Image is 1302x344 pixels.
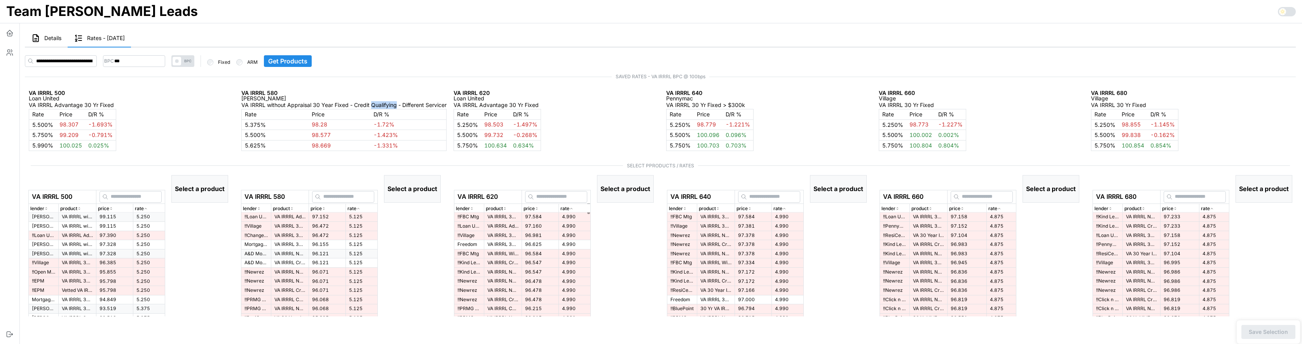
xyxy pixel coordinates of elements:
[62,214,93,220] p: VA IRRRL without Appraisal 30 Year Fixed - Credit Qualifying - Portfolio Refinance
[245,132,260,138] span: 5.500
[1094,121,1110,128] span: 5.250
[670,223,694,230] p: !! Village
[910,205,947,212] button: product
[883,251,906,257] p: !! Kind Lending, LLC Wholesale
[244,251,268,257] p: A&D Mortgage Wholesale
[387,184,437,194] p: Select a product
[909,121,929,128] span: 98.773
[913,214,944,220] p: VA IRRRL 30 Yr Fixed
[241,205,271,212] button: lender
[454,119,482,130] td: %
[951,251,967,256] span: 96.983
[559,205,590,212] button: rate
[1126,251,1157,257] p: VA 30 Year IRRRL Fixed
[738,223,755,229] span: 97.381
[136,223,150,229] span: 5.250
[487,251,518,257] p: VA IRRRL With FICO 30 Yr Fixed
[913,223,944,230] p: VA IRRRL 30 Yr Fixed > $300k
[1123,205,1160,212] button: product
[699,205,716,212] p: product
[525,232,542,238] span: 96.981
[487,241,518,248] p: VA IRRRL 30 Yr Fixed
[1096,251,1119,257] p: !! ResiCentral
[510,109,541,119] td: D/R %
[347,205,356,212] p: rate
[726,142,747,149] span: 0.703%
[1147,109,1178,119] td: D/R %
[1164,251,1180,256] span: 97.104
[948,205,986,212] button: price
[562,223,576,229] span: 4.990
[1150,142,1171,149] span: 0.854%
[880,205,909,212] button: lender
[312,232,329,238] span: 96.472
[241,140,309,151] td: %
[312,132,331,138] span: 98.577
[274,241,305,248] p: VA IRRRL 30 Yr Fixed
[481,109,510,119] td: Price
[879,101,966,109] p: VA IRRRL 30 Yr Fixed
[883,232,906,239] p: !! ResiCentral
[311,205,322,212] p: price
[32,241,55,248] p: [PERSON_NAME]
[879,90,966,96] p: VA IRRRL 660
[525,241,542,247] span: 96.625
[484,205,522,212] button: product
[85,109,116,119] td: D/R %
[882,132,898,138] span: 5.500
[525,251,542,256] span: 96.584
[96,205,133,212] button: price
[951,214,967,219] span: 97.158
[1122,132,1141,138] span: 99.838
[666,96,754,101] p: Pennymac
[29,90,116,96] p: VA IRRRL 500
[1096,192,1157,202] p: VA IRRRL 680
[243,205,257,212] p: lender
[913,241,944,248] p: VA IRRRL Credit Qualifying 30 Yr Fixed
[244,214,268,220] p: !! Loan United
[245,121,260,128] span: 5.375
[56,109,85,119] td: Price
[98,205,109,212] p: price
[723,109,754,119] td: D/R %
[346,205,377,212] button: rate
[988,205,997,212] p: rate
[62,251,93,257] p: VA IRRRL without Appraisal 30 Year Fixed - Non-Credit Qualifying - Different Servicer
[1096,241,1119,248] p: !! Pennymac
[244,241,268,248] p: Mortgage Solutions
[487,232,518,239] p: VA IRRRL 30 Yr Fixed
[136,251,150,256] span: 5.250
[513,132,538,138] span: -0.268%
[879,109,906,119] td: Rate
[373,121,394,128] span: -1.72%
[241,130,309,140] td: %
[487,214,518,220] p: VA IRRRL 30 Yr Fixed NO FICO - Same Servicer
[700,214,731,220] p: VA IRRRL 30 Yr Fixed NO FICO - Same Servicer
[241,101,447,109] p: VA IRRRL without Appraisal 30 Year Fixed - Credit Qualifying - Different Servicer
[312,142,331,149] span: 98.669
[271,205,309,212] button: product
[1203,251,1216,256] span: 4.875
[667,140,694,151] td: %
[181,55,194,67] span: BPC
[990,223,1004,229] span: 4.875
[312,223,329,229] span: 96.472
[670,251,694,257] p: !! Newrez
[484,142,507,149] span: 100.634
[213,59,230,65] label: Fixed
[562,241,576,247] span: 4.990
[457,251,481,257] p: !! FBC Mtg
[244,223,268,230] p: !! Village
[457,241,481,248] p: Freedom
[667,119,694,130] td: %
[694,109,723,119] td: Price
[457,142,473,149] span: 5.750
[990,232,1004,238] span: 4.875
[513,121,538,128] span: -1.497%
[700,223,731,230] p: VA IRRRL 30 Yr Fixed
[31,162,1290,170] span: SELECT PPRODUCTS / RATES
[454,101,541,109] p: VA IRRRL Advantage 30 Yr Fixed
[99,232,116,238] span: 97.390
[59,205,96,212] button: product
[32,192,93,202] p: VA IRRRL 500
